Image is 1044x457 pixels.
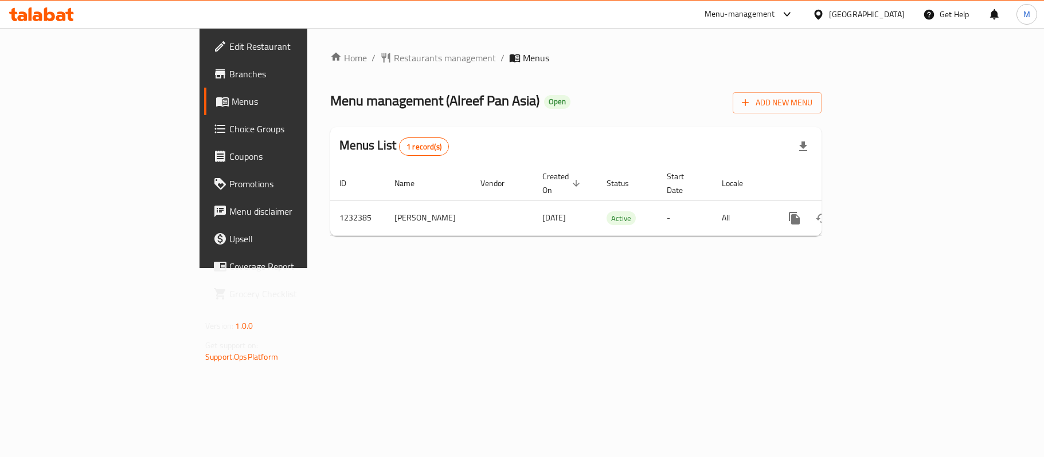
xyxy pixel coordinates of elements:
[722,176,758,190] span: Locale
[667,170,699,197] span: Start Date
[229,122,365,136] span: Choice Groups
[204,225,374,253] a: Upsell
[733,92,822,113] button: Add New Menu
[204,253,374,280] a: Coverage Report
[542,210,566,225] span: [DATE]
[705,7,775,21] div: Menu-management
[542,170,584,197] span: Created On
[204,198,374,225] a: Menu disclaimer
[808,204,836,232] button: Change Status
[229,259,365,273] span: Coverage Report
[330,88,539,113] span: Menu management ( Alreef Pan Asia )
[607,212,636,225] span: Active
[781,204,808,232] button: more
[742,96,812,110] span: Add New Menu
[829,8,905,21] div: [GEOGRAPHIC_DATA]
[789,133,817,160] div: Export file
[330,51,822,65] nav: breadcrumb
[330,166,900,236] table: enhanced table
[204,143,374,170] a: Coupons
[380,51,496,65] a: Restaurants management
[229,40,365,53] span: Edit Restaurant
[205,349,278,364] a: Support.OpsPlatform
[400,141,448,152] span: 1 record(s)
[229,204,365,218] span: Menu disclaimer
[394,176,429,190] span: Name
[399,137,449,156] div: Total records count
[607,176,644,190] span: Status
[658,200,713,235] td: -
[205,338,258,353] span: Get support on:
[523,51,549,65] span: Menus
[1023,8,1030,21] span: M
[394,51,496,65] span: Restaurants management
[501,51,505,65] li: /
[229,67,365,81] span: Branches
[385,200,471,235] td: [PERSON_NAME]
[204,60,374,88] a: Branches
[204,115,374,143] a: Choice Groups
[229,232,365,246] span: Upsell
[232,94,365,108] span: Menus
[204,170,374,198] a: Promotions
[480,176,519,190] span: Vendor
[339,137,449,156] h2: Menus List
[772,166,900,201] th: Actions
[205,318,233,333] span: Version:
[339,176,361,190] span: ID
[544,97,570,107] span: Open
[204,280,374,308] a: Grocery Checklist
[235,318,253,333] span: 1.0.0
[229,287,365,301] span: Grocery Checklist
[204,88,374,115] a: Menus
[229,177,365,191] span: Promotions
[713,200,772,235] td: All
[544,95,570,109] div: Open
[229,149,365,163] span: Coupons
[204,33,374,60] a: Edit Restaurant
